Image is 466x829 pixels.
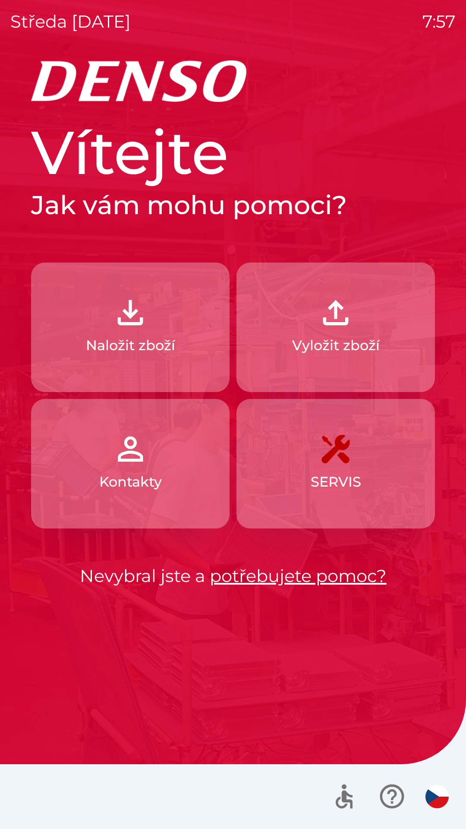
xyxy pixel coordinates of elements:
[31,263,230,392] button: Naložit zboží
[236,399,435,528] button: SERVIS
[425,785,449,808] img: cs flag
[111,430,149,468] img: 072f4d46-cdf8-44b2-b931-d189da1a2739.png
[99,471,162,492] p: Kontakty
[311,471,361,492] p: SERVIS
[10,9,131,35] p: středa [DATE]
[236,263,435,392] button: Vyložit zboží
[317,294,355,332] img: 2fb22d7f-6f53-46d3-a092-ee91fce06e5d.png
[31,116,435,189] h1: Vítejte
[31,189,435,221] h2: Jak vám mohu pomoci?
[292,335,380,356] p: Vyložit zboží
[31,60,435,102] img: Logo
[31,563,435,589] p: Nevybral jste a
[111,294,149,332] img: 918cc13a-b407-47b8-8082-7d4a57a89498.png
[31,399,230,528] button: Kontakty
[86,335,175,356] p: Naložit zboží
[422,9,456,35] p: 7:57
[317,430,355,468] img: 7408382d-57dc-4d4c-ad5a-dca8f73b6e74.png
[210,565,387,586] a: potřebujete pomoc?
